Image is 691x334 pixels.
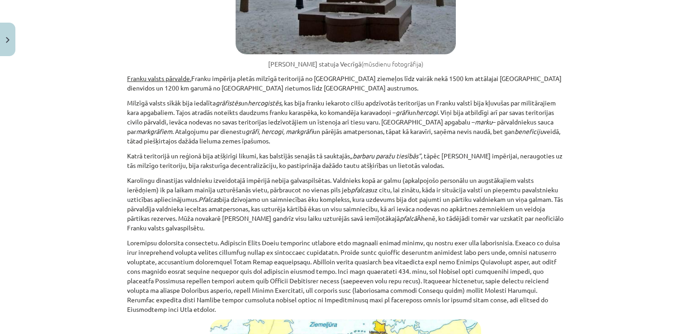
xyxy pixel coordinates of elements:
[400,214,417,222] i: pfalcā
[350,152,421,160] i: „barbaru paražu tiesībās”
[127,176,564,233] p: Karolingu dinastijas valdnieku izveidotajā impērijā nebija galvaspilsētas. Valdnieks kopā ar galm...
[127,238,564,314] p: Loremipsu dolorsita consectetu. Adipiscin Elits Doeiu temporinc utlabore etdo magnaali enimad min...
[351,186,371,194] i: pfalcas
[136,127,172,135] i: markgrāfiem
[127,60,564,69] figcaption: (mūsdienu fotogrāfija)
[127,74,191,82] u: Franku valsts pārvalde.
[248,99,281,107] i: hercogistēs
[216,99,241,107] i: grāfistēs
[127,98,564,146] p: Milzīgā valsts sīkāk bija iedalīta un , kas bija franku iekaroto cilšu apdzīvotās teritorijas un ...
[396,108,409,116] i: grāfi
[416,108,438,116] i: hercogi
[199,195,219,203] i: Pfalcas
[127,74,564,93] p: Franku impērija pletās milzīgā teritorijā no [GEOGRAPHIC_DATA] ziemeļos līdz vairāk nekā 1500 km ...
[6,37,9,43] img: icon-close-lesson-0947bae3869378f0d4975bcd49f059093ad1ed9edebbc8119c70593378902aed.svg
[515,127,544,135] i: beneficiju
[268,60,361,68] strong: [PERSON_NAME] statuja Vecrīgā
[475,118,492,126] i: marku
[246,127,313,135] i: grāfi, hercogi, markgrāfi
[127,151,564,170] p: Katrā teritorijā un reģionā bija atšķirīgi likumi, kas balstījās senajās tā sauktajās , tāpēc [PE...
